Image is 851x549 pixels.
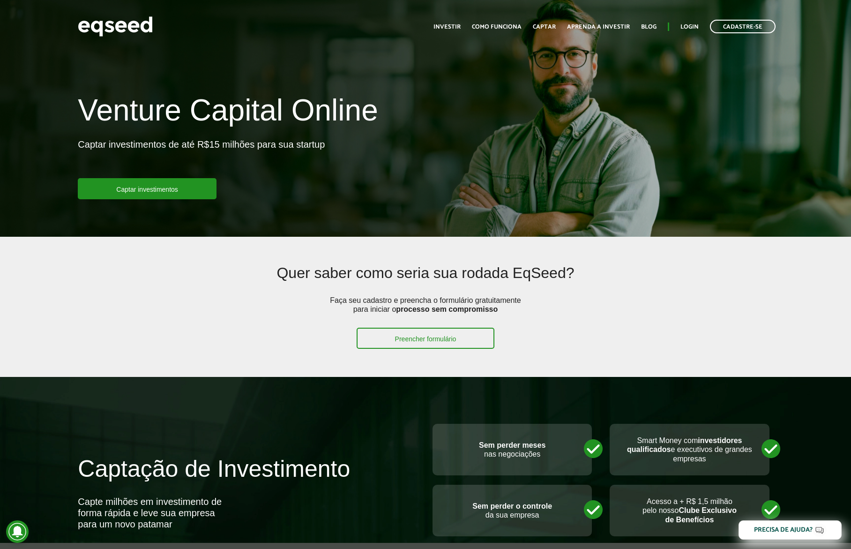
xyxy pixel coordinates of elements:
strong: Sem perder o controle [472,502,552,510]
strong: processo sem compromisso [396,305,498,313]
img: EqSeed [78,14,153,39]
a: Captar [533,24,556,30]
strong: investidores qualificados [627,436,742,453]
p: Faça seu cadastro e preencha o formulário gratuitamente para iniciar o [327,296,524,328]
p: Acesso a + R$ 1,5 milhão pelo nosso [619,497,760,524]
p: nas negociações [442,441,582,459]
p: da sua empresa [442,502,582,519]
a: Cadastre-se [710,20,776,33]
p: Captar investimentos de até R$15 milhões para sua startup [78,139,325,178]
h2: Quer saber como seria sua rodada EqSeed? [149,265,702,295]
strong: Sem perder meses [479,441,545,449]
strong: Clube Exclusivo de Benefícios [665,506,737,523]
p: Smart Money com e executivos de grandes empresas [619,436,760,463]
a: Login [680,24,699,30]
a: Preencher formulário [357,328,495,349]
h1: Venture Capital Online [78,94,378,131]
a: Aprenda a investir [567,24,630,30]
div: Capte milhões em investimento de forma rápida e leve sua empresa para um novo patamar [78,496,228,530]
h2: Captação de Investimento [78,456,418,496]
a: Investir [433,24,461,30]
a: Captar investimentos [78,178,216,199]
a: Como funciona [472,24,522,30]
a: Blog [641,24,657,30]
